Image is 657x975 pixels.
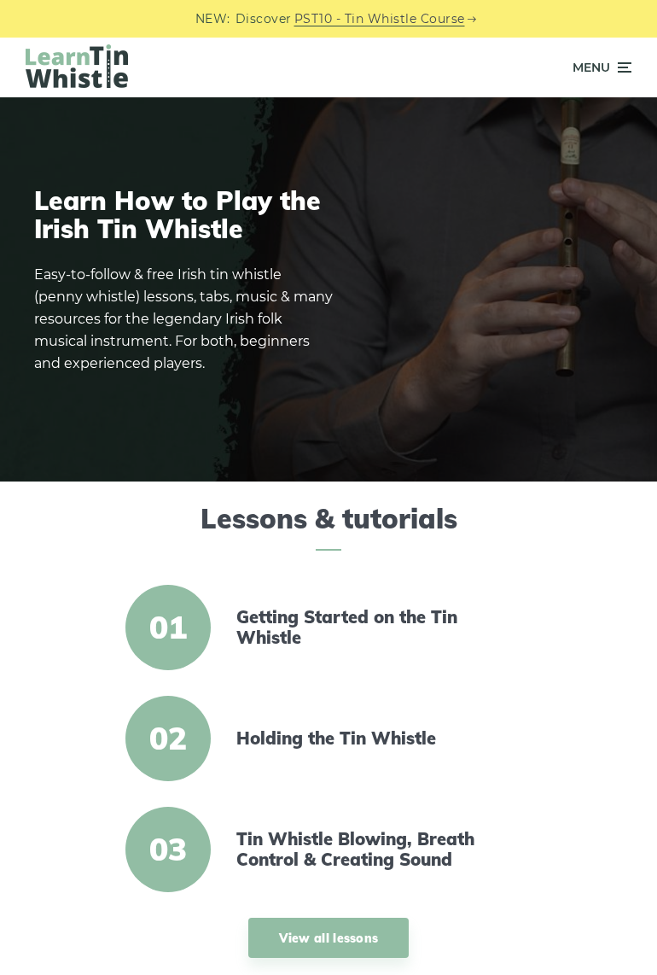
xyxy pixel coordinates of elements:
[236,829,526,870] a: Tin Whistle Blowing, Breath Control & Creating Sound
[236,728,526,749] a: Holding the Tin Whistle
[125,807,211,892] span: 03
[125,696,211,781] span: 02
[125,585,211,670] span: 01
[236,607,526,648] a: Getting Started on the Tin Whistle
[573,46,610,89] span: Menu
[26,44,128,88] img: LearnTinWhistle.com
[26,502,631,551] h2: Lessons & tutorials
[248,918,410,958] a: View all lessons
[34,187,333,243] h1: Learn How to Play the Irish Tin Whistle
[34,264,333,375] p: Easy-to-follow & free Irish tin whistle (penny whistle) lessons, tabs, music & many resources for...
